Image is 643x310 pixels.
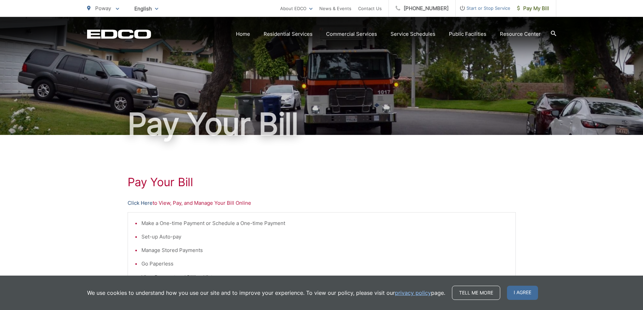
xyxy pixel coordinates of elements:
[319,4,351,12] a: News & Events
[264,30,313,38] a: Residential Services
[391,30,435,38] a: Service Schedules
[87,29,151,39] a: EDCD logo. Return to the homepage.
[449,30,486,38] a: Public Facilities
[87,107,556,141] h1: Pay Your Bill
[395,289,431,297] a: privacy policy
[452,286,500,300] a: Tell me more
[129,3,163,15] span: English
[141,273,509,281] li: View Payment and Billing History
[128,199,153,207] a: Click Here
[128,199,516,207] p: to View, Pay, and Manage Your Bill Online
[507,286,538,300] span: I agree
[87,289,445,297] p: We use cookies to understand how you use our site and to improve your experience. To view our pol...
[517,4,549,12] span: Pay My Bill
[326,30,377,38] a: Commercial Services
[236,30,250,38] a: Home
[141,219,509,227] li: Make a One-time Payment or Schedule a One-time Payment
[128,175,516,189] h1: Pay Your Bill
[358,4,382,12] a: Contact Us
[141,260,509,268] li: Go Paperless
[141,246,509,254] li: Manage Stored Payments
[500,30,541,38] a: Resource Center
[141,233,509,241] li: Set-up Auto-pay
[280,4,313,12] a: About EDCO
[95,5,111,11] span: Poway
